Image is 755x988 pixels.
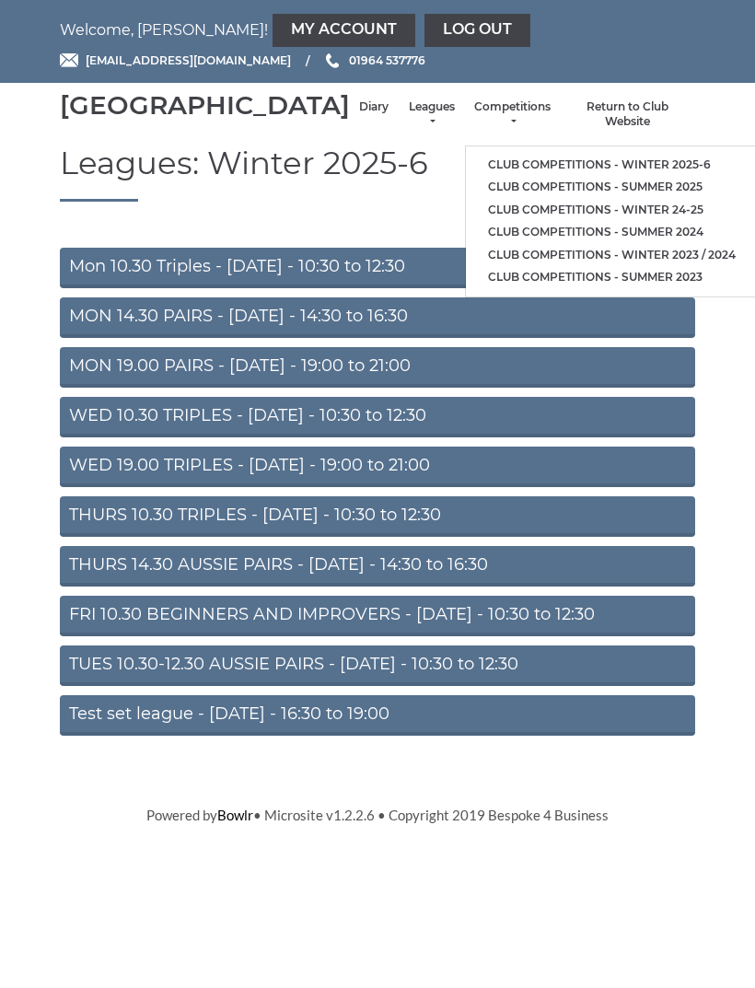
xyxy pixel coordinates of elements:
[146,807,609,823] span: Powered by • Microsite v1.2.2.6 • Copyright 2019 Bespoke 4 Business
[407,99,456,130] a: Leagues
[60,496,695,537] a: THURS 10.30 TRIPLES - [DATE] - 10:30 to 12:30
[60,347,695,388] a: MON 19.00 PAIRS - [DATE] - 19:00 to 21:00
[60,447,695,487] a: WED 19.00 TRIPLES - [DATE] - 19:00 to 21:00
[569,99,686,130] a: Return to Club Website
[60,546,695,587] a: THURS 14.30 AUSSIE PAIRS - [DATE] - 14:30 to 16:30
[60,52,291,69] a: Email [EMAIL_ADDRESS][DOMAIN_NAME]
[273,14,415,47] a: My Account
[474,99,551,130] a: Competitions
[60,596,695,636] a: FRI 10.30 BEGINNERS AND IMPROVERS - [DATE] - 10:30 to 12:30
[60,248,695,288] a: Mon 10.30 Triples - [DATE] - 10:30 to 12:30
[326,53,339,68] img: Phone us
[60,91,350,120] div: [GEOGRAPHIC_DATA]
[60,14,695,47] nav: Welcome, [PERSON_NAME]!
[424,14,530,47] a: Log out
[349,53,425,67] span: 01964 537776
[217,807,253,823] a: Bowlr
[60,695,695,736] a: Test set league - [DATE] - 16:30 to 19:00
[60,297,695,338] a: MON 14.30 PAIRS - [DATE] - 14:30 to 16:30
[86,53,291,67] span: [EMAIL_ADDRESS][DOMAIN_NAME]
[60,397,695,437] a: WED 10.30 TRIPLES - [DATE] - 10:30 to 12:30
[60,645,695,686] a: TUES 10.30-12.30 AUSSIE PAIRS - [DATE] - 10:30 to 12:30
[60,146,695,202] h1: Leagues: Winter 2025-6
[323,52,425,69] a: Phone us 01964 537776
[359,99,389,115] a: Diary
[60,53,78,67] img: Email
